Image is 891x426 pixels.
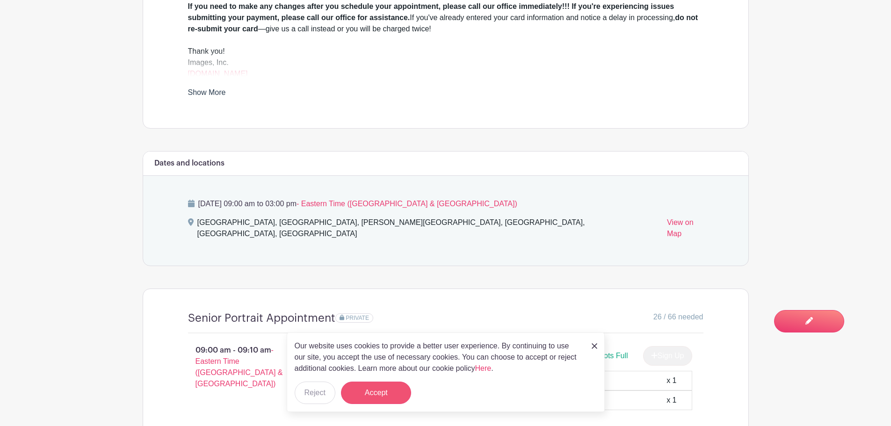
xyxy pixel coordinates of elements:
strong: do not re-submit your card [188,14,698,33]
span: - Eastern Time ([GEOGRAPHIC_DATA] & [GEOGRAPHIC_DATA]) [297,200,517,208]
img: close_button-5f87c8562297e5c2d7936805f587ecaba9071eb48480494691a3f1689db116b3.svg [592,343,597,349]
p: Our website uses cookies to provide a better user experience. By continuing to use our site, you ... [295,340,582,374]
h6: Dates and locations [154,159,225,168]
a: [DOMAIN_NAME] [188,70,248,78]
a: View on Map [667,217,703,243]
div: If you've already entered your card information and notice a delay in processing, —give us a call... [188,1,703,35]
div: x 1 [666,375,676,386]
div: x 1 [666,395,676,406]
strong: If you need to make any changes after you schedule your appointment, please call our office immed... [188,2,674,22]
div: [GEOGRAPHIC_DATA], [GEOGRAPHIC_DATA], [PERSON_NAME][GEOGRAPHIC_DATA], [GEOGRAPHIC_DATA], [GEOGRAP... [197,217,659,243]
div: Thank you! [188,46,703,57]
p: [DATE] 09:00 am to 03:00 pm [188,198,703,209]
span: 26 / 66 needed [653,311,703,323]
div: Images, Inc. [188,57,703,79]
a: Here [475,364,492,372]
button: Reject [295,382,335,404]
span: Spots Full [594,352,628,360]
a: Show More [188,88,226,100]
p: 09:00 am - 09:10 am [173,341,310,393]
button: Accept [341,382,411,404]
span: PRIVATE [346,315,369,321]
span: - Eastern Time ([GEOGRAPHIC_DATA] & [GEOGRAPHIC_DATA]) [196,346,283,388]
h4: Senior Portrait Appointment [188,311,335,325]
